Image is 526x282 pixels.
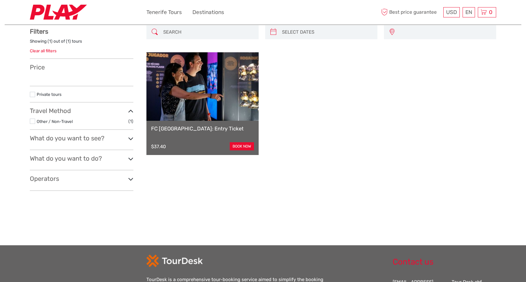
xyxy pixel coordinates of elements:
[30,28,48,35] strong: Filters
[67,38,69,44] label: 1
[192,8,224,17] a: Destinations
[151,125,254,132] a: FC [GEOGRAPHIC_DATA]: Entry Ticket
[30,175,133,182] h3: Operators
[30,155,133,162] h3: What do you want to do?
[37,119,73,124] a: Other / Non-Travel
[30,107,133,115] h3: Travel Method
[393,257,496,267] h2: Contact us
[380,7,442,17] span: Best price guarantee
[30,48,57,53] a: Clear all filters
[279,27,374,38] input: SELECT DATES
[128,118,133,125] span: (1)
[488,9,493,15] span: 0
[30,134,133,142] h3: What do you want to see?
[30,63,133,71] h3: Price
[37,92,62,97] a: Private tours
[146,8,182,17] a: Tenerife Tours
[463,7,475,17] div: EN
[30,38,133,48] div: Showing ( ) out of ( ) tours
[146,255,203,267] img: td-logo-white.png
[230,142,254,150] a: book now
[151,144,166,149] div: $37.40
[161,27,256,38] input: SEARCH
[446,9,457,15] span: USD
[30,5,87,20] img: 2467-7e1744d7-2434-4362-8842-68c566c31c52_logo_small.jpg
[49,38,51,44] label: 1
